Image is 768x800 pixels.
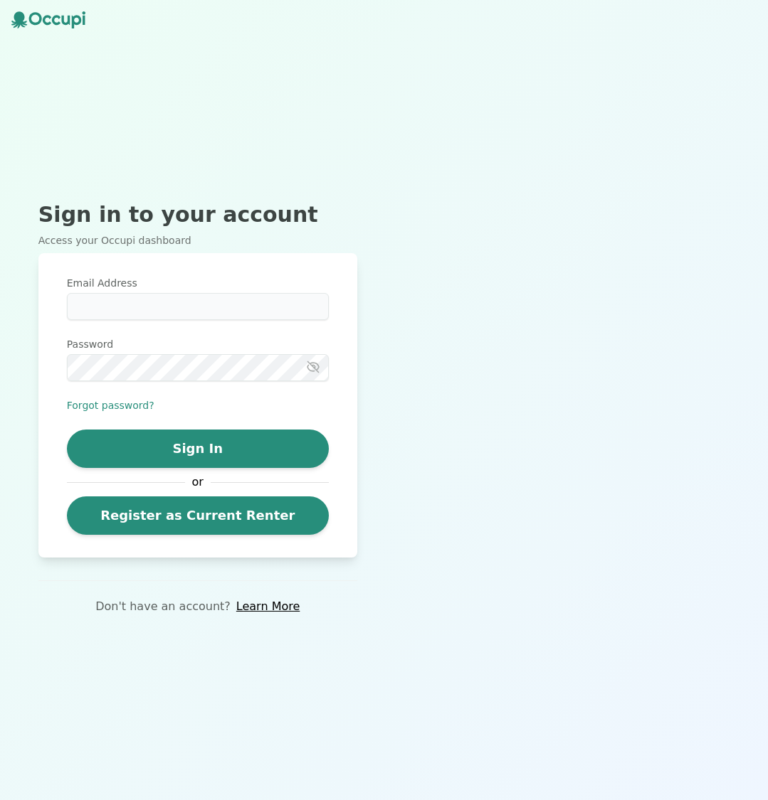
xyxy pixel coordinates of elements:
[95,598,231,615] p: Don't have an account?
[67,276,329,290] label: Email Address
[67,430,329,468] button: Sign In
[236,598,300,615] a: Learn More
[67,337,329,351] label: Password
[38,202,357,228] h2: Sign in to your account
[38,233,357,247] p: Access your Occupi dashboard
[67,398,154,412] button: Forgot password?
[67,496,329,535] a: Register as Current Renter
[185,474,211,491] span: or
